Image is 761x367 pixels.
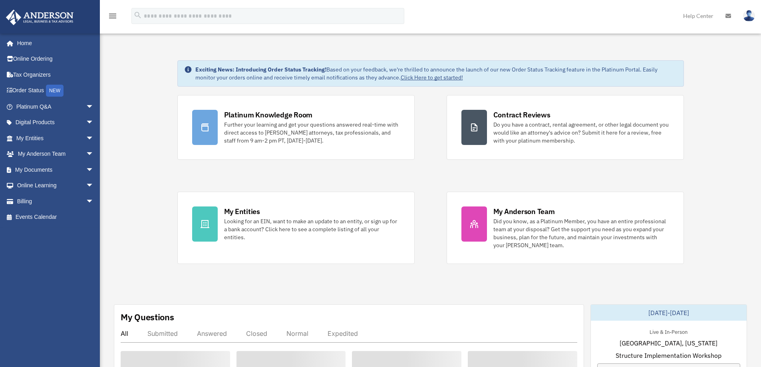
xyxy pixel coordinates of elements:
div: All [121,329,128,337]
div: Closed [246,329,267,337]
span: arrow_drop_down [86,193,102,210]
div: My Anderson Team [493,206,555,216]
a: My Anderson Team Did you know, as a Platinum Member, you have an entire professional team at your... [447,192,684,264]
div: Looking for an EIN, want to make an update to an entity, or sign up for a bank account? Click her... [224,217,400,241]
div: Normal [286,329,308,337]
span: arrow_drop_down [86,130,102,147]
a: My Entitiesarrow_drop_down [6,130,106,146]
i: menu [108,11,117,21]
a: Home [6,35,102,51]
a: Platinum Knowledge Room Further your learning and get your questions answered real-time with dire... [177,95,415,160]
div: My Entities [224,206,260,216]
span: arrow_drop_down [86,162,102,178]
img: Anderson Advisors Platinum Portal [4,10,76,25]
div: Submitted [147,329,178,337]
div: Based on your feedback, we're thrilled to announce the launch of our new Order Status Tracking fe... [195,65,677,81]
div: Further your learning and get your questions answered real-time with direct access to [PERSON_NAM... [224,121,400,145]
strong: Exciting News: Introducing Order Status Tracking! [195,66,326,73]
a: Online Learningarrow_drop_down [6,178,106,194]
a: Tax Organizers [6,67,106,83]
a: My Anderson Teamarrow_drop_down [6,146,106,162]
div: Contract Reviews [493,110,550,120]
a: Events Calendar [6,209,106,225]
div: Do you have a contract, rental agreement, or other legal document you would like an attorney's ad... [493,121,669,145]
a: Click Here to get started! [401,74,463,81]
div: Answered [197,329,227,337]
a: Order StatusNEW [6,83,106,99]
div: Platinum Knowledge Room [224,110,313,120]
img: User Pic [743,10,755,22]
i: search [133,11,142,20]
div: Live & In-Person [643,327,694,335]
span: [GEOGRAPHIC_DATA], [US_STATE] [620,338,717,348]
div: NEW [46,85,64,97]
span: Structure Implementation Workshop [616,351,721,360]
span: arrow_drop_down [86,146,102,163]
a: Digital Productsarrow_drop_down [6,115,106,131]
a: Contract Reviews Do you have a contract, rental agreement, or other legal document you would like... [447,95,684,160]
a: menu [108,14,117,21]
div: Expedited [328,329,358,337]
a: Billingarrow_drop_down [6,193,106,209]
div: [DATE]-[DATE] [591,305,747,321]
a: Platinum Q&Aarrow_drop_down [6,99,106,115]
div: Did you know, as a Platinum Member, you have an entire professional team at your disposal? Get th... [493,217,669,249]
span: arrow_drop_down [86,99,102,115]
a: My Documentsarrow_drop_down [6,162,106,178]
div: My Questions [121,311,174,323]
span: arrow_drop_down [86,178,102,194]
a: My Entities Looking for an EIN, want to make an update to an entity, or sign up for a bank accoun... [177,192,415,264]
span: arrow_drop_down [86,115,102,131]
a: Online Ordering [6,51,106,67]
